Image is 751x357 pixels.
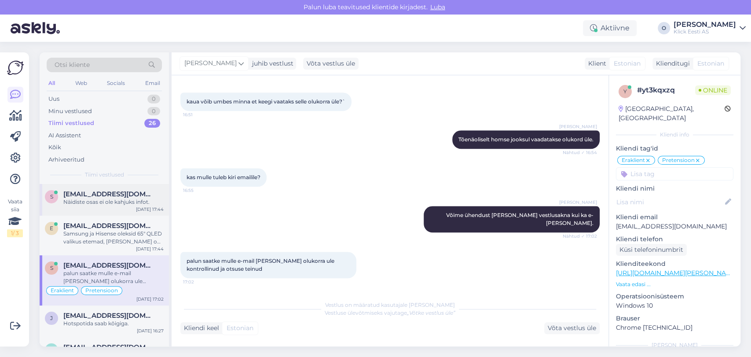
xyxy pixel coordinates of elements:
[144,119,160,128] div: 26
[63,230,164,246] div: Samsung ja Hisense oleksid 65" QLED valikus etemad, [PERSON_NAME] on enda [PERSON_NAME] okei.
[187,258,336,272] span: palun saatke mulle e-mail [PERSON_NAME] olukorra ule kontrollinud ja otsuse teinud
[63,343,155,351] span: joul30@mail.ee
[136,296,164,302] div: [DATE] 17:02
[616,131,733,139] div: Kliendi info
[674,28,736,35] div: Klick Eesti AS
[48,155,84,164] div: Arhiveeritud
[50,193,53,200] span: s
[184,59,237,68] span: [PERSON_NAME]
[136,206,164,213] div: [DATE] 17:44
[674,21,746,35] a: [PERSON_NAME]Klick Eesti AS
[136,246,164,252] div: [DATE] 17:44
[616,197,723,207] input: Lisa nimi
[147,107,160,116] div: 0
[325,309,455,316] span: Vestluse ülevõtmiseks vajutage
[446,212,593,226] span: Võime ühendust [PERSON_NAME] vestlusakna kui ka e-[PERSON_NAME].
[227,324,253,333] span: Estonian
[50,225,53,232] span: e
[616,314,733,323] p: Brauser
[616,167,733,180] input: Lisa tag
[183,279,216,285] span: 17:02
[50,265,53,271] span: s
[616,244,687,256] div: Küsi telefoninumbrit
[583,20,637,36] div: Aktiivne
[563,233,597,239] span: Nähtud ✓ 17:02
[637,85,695,96] div: # yt3kqxzq
[51,288,74,293] span: Eraklient
[7,59,24,76] img: Askly Logo
[63,312,155,320] span: janmartinmiljand@gmail.com
[544,322,600,334] div: Võta vestlus üle
[50,315,53,321] span: j
[616,235,733,244] p: Kliendi telefon
[137,328,164,334] div: [DATE] 16:27
[616,144,733,153] p: Kliendi tag'id
[47,77,57,89] div: All
[303,58,359,70] div: Võta vestlus üle
[48,143,61,152] div: Kõik
[85,171,124,179] span: Tiimi vestlused
[48,95,59,103] div: Uus
[616,323,733,332] p: Chrome [TECHNICAL_ID]
[662,158,695,163] span: Pretensioon
[652,59,690,68] div: Klienditugi
[616,292,733,301] p: Operatsioonisüsteem
[187,174,260,180] span: kas mulle tuleb kiri emailile?
[614,59,641,68] span: Estonian
[616,222,733,231] p: [EMAIL_ADDRESS][DOMAIN_NAME]
[143,77,162,89] div: Email
[559,199,597,206] span: [PERSON_NAME]
[658,22,670,34] div: O
[616,259,733,269] p: Klienditeekond
[697,59,724,68] span: Estonian
[622,158,645,163] span: Eraklient
[48,119,94,128] div: Tiimi vestlused
[183,111,216,118] span: 16:51
[428,3,448,11] span: Luba
[249,59,293,68] div: juhib vestlust
[187,98,345,105] span: kaua võib umbes minna et keegi vaataks selle olukorra üle?`
[616,184,733,193] p: Kliendi nimi
[563,149,597,156] span: Nähtud ✓ 16:54
[616,269,737,277] a: [URL][DOMAIN_NAME][PERSON_NAME]
[73,77,89,89] div: Web
[63,198,164,206] div: Näidiste osas ei ole kahjuks infot.
[616,213,733,222] p: Kliendi email
[55,60,90,70] span: Otsi kliente
[585,59,606,68] div: Klient
[695,85,731,95] span: Online
[85,288,118,293] span: Pretensioon
[7,198,23,237] div: Vaata siia
[183,187,216,194] span: 16:55
[48,131,81,140] div: AI Assistent
[458,136,593,143] span: Tõenäoliselt homse jooksul vaadatakse olukord üle.
[63,320,164,328] div: Hotspotida saab kõigiga.
[616,341,733,349] div: [PERSON_NAME]
[325,302,455,308] span: Vestlus on määratud kasutajale [PERSON_NAME]
[619,104,725,123] div: [GEOGRAPHIC_DATA], [GEOGRAPHIC_DATA]
[48,107,92,116] div: Minu vestlused
[63,222,155,230] span: evo@mail.ee
[147,95,160,103] div: 0
[559,123,597,130] span: [PERSON_NAME]
[623,88,627,95] span: y
[616,301,733,310] p: Windows 10
[63,261,155,269] span: soppesven@gmail.com
[105,77,127,89] div: Socials
[407,309,455,316] i: „Võtke vestlus üle”
[180,324,219,333] div: Kliendi keel
[616,280,733,288] p: Vaata edasi ...
[674,21,736,28] div: [PERSON_NAME]
[63,190,155,198] span: sander@metailor.ee
[63,269,164,285] div: palun saatke mulle e-mail [PERSON_NAME] olukorra ule kontrollinud ja otsuse teinud
[7,229,23,237] div: 1 / 3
